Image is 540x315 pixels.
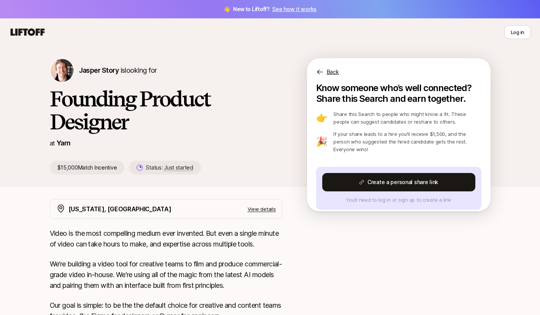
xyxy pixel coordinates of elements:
a: See how it works [272,6,316,12]
p: is looking for [79,65,157,76]
p: 👉 [316,113,328,122]
p: Back [327,67,339,77]
a: Yarn [57,139,71,147]
p: Video is the most compelling medium ever invented. But even a single minute of video can take hou... [50,228,282,250]
p: Status: [146,163,193,172]
p: If your share leads to a hire you'll receive $1,500, and the person who suggested the hired candi... [333,130,481,153]
p: 🎉 [316,137,328,146]
p: Know someone who’s well connected? Share this Search and earn together. [316,83,481,104]
span: Just started [164,164,193,171]
p: We’re building a video tool for creative teams to film and produce commercial-grade video in-hous... [50,259,282,291]
p: Share this Search to people who might know a fit. These people can suggest candidates or reshare ... [333,110,481,126]
button: Create a personal share link [322,173,475,191]
img: Jasper Story [51,59,73,82]
span: 👋 New to Liftoff? [224,5,316,14]
p: View details [248,205,276,213]
p: [US_STATE], [GEOGRAPHIC_DATA] [69,204,171,214]
p: $15,000 Match Incentive [50,161,125,175]
span: Jasper Story [79,66,119,74]
p: at [50,138,55,148]
button: Log in [504,25,531,39]
h1: Founding Product Designer [50,87,282,133]
p: You’ll need to log in or sign up to create a link [322,196,475,204]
